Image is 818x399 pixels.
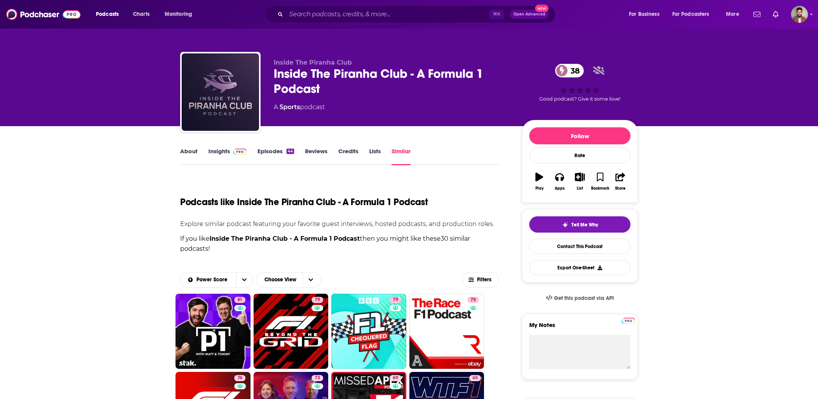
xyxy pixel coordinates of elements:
[513,12,545,16] span: Open Advanced
[96,9,119,20] span: Podcasts
[305,147,327,165] a: Reviews
[256,272,321,288] button: Choose View
[180,234,499,253] p: If you like then you might like these 30 similar podcasts !
[393,374,398,382] span: 69
[274,59,352,66] span: Inside The Piranha Club
[181,277,236,283] button: open menu
[522,59,638,107] div: 38Good podcast? Give it some love!
[529,147,631,163] div: Rate
[535,186,544,191] div: Play
[529,216,631,233] button: tell me why sparkleTell Me Why
[624,8,669,21] button: open menu
[210,235,360,242] strong: Inside The Piranha Club - A Formula 1 Podcast
[539,96,620,102] span: Good podcast? Give it some love!
[90,8,129,21] button: open menu
[489,9,504,19] span: ⌘ K
[622,317,635,324] a: Pro website
[570,168,590,195] button: List
[159,8,202,21] button: open menu
[196,277,230,283] span: Power Score
[469,375,481,381] a: 65
[470,296,476,304] span: 78
[133,9,150,20] span: Charts
[234,375,245,381] a: 76
[331,294,406,369] a: 79
[770,8,782,21] a: Show notifications dropdown
[791,6,808,23] button: Show profile menu
[254,294,329,369] a: 79
[540,289,620,308] a: Get this podcast via API
[312,297,323,303] a: 79
[312,375,323,381] a: 73
[571,222,598,228] span: Tell Me Why
[563,64,584,77] span: 38
[256,272,326,288] h2: Choose View
[392,147,411,165] a: Similar
[472,374,478,382] span: 65
[279,103,300,111] a: Sports
[286,8,489,21] input: Search podcasts, credits, & more...
[590,168,610,195] button: Bookmark
[180,147,198,165] a: About
[393,296,398,304] span: 79
[529,127,631,144] button: Follow
[369,147,381,165] a: Lists
[629,9,660,20] span: For Business
[315,296,320,304] span: 79
[257,147,294,165] a: Episodes44
[258,273,303,286] span: Choose View
[165,9,192,20] span: Monitoring
[315,374,320,382] span: 73
[535,5,549,12] span: New
[237,374,242,382] span: 76
[390,375,401,381] a: 69
[622,318,635,324] img: Podchaser Pro
[462,272,499,288] button: Filters
[529,260,631,275] button: Export One-Sheet
[390,297,401,303] a: 79
[555,64,584,77] a: 38
[286,149,294,154] div: 44
[237,296,242,304] span: 81
[667,8,721,21] button: open menu
[726,9,739,20] span: More
[529,168,549,195] button: Play
[750,8,763,21] a: Show notifications dropdown
[233,149,247,155] img: Podchaser Pro
[477,277,493,283] span: Filters
[180,196,428,208] h1: Podcasts like Inside The Piranha Club - A Formula 1 Podcast
[672,9,709,20] span: For Podcasters
[234,297,245,303] a: 81
[555,186,565,191] div: Apps
[176,294,251,369] a: 81
[128,8,154,21] a: Charts
[236,272,252,287] button: open menu
[6,7,80,22] img: Podchaser - Follow, Share and Rate Podcasts
[529,321,631,335] label: My Notes
[338,147,358,165] a: Credits
[610,168,631,195] button: Share
[554,295,614,301] span: Get this podcast via API
[791,6,808,23] img: User Profile
[791,6,808,23] span: Logged in as calmonaghan
[467,297,479,303] a: 78
[274,103,325,112] div: A podcast
[180,220,499,228] p: Explore similar podcast featuring your favorite guest interviews, hosted podcasts, and production...
[721,8,749,21] button: open menu
[549,168,569,195] button: Apps
[510,10,549,19] button: Open AdvancedNew
[409,294,484,369] a: 78
[180,272,253,288] h2: Choose List sort
[591,186,609,191] div: Bookmark
[182,53,259,131] img: Inside The Piranha Club - A Formula 1 Podcast
[529,239,631,254] a: Contact This Podcast
[272,5,563,23] div: Search podcasts, credits, & more...
[208,147,247,165] a: InsightsPodchaser Pro
[562,222,568,228] img: tell me why sparkle
[615,186,625,191] div: Share
[577,186,583,191] div: List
